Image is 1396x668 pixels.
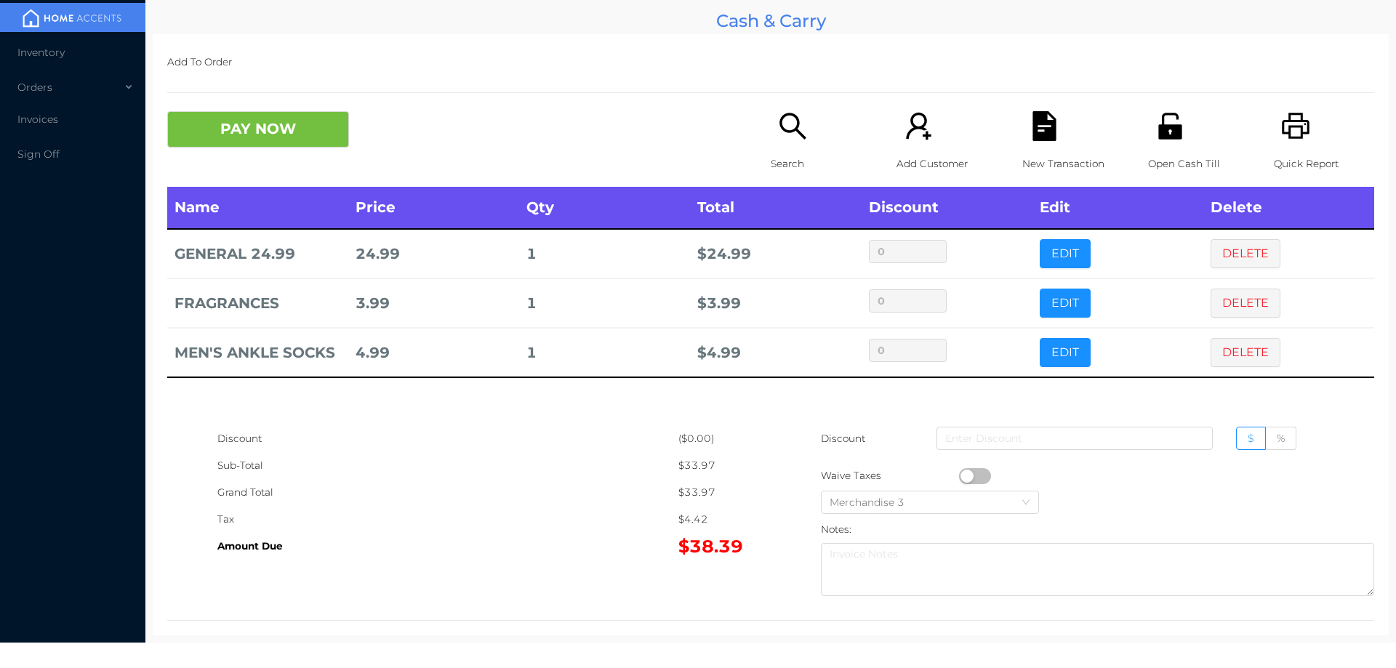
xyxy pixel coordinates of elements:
[526,290,683,317] div: 1
[1032,187,1203,229] th: Edit
[217,479,678,506] div: Grand Total
[1022,150,1123,177] p: New Transaction
[678,452,771,479] div: $33.97
[1281,111,1311,141] i: icon: printer
[690,187,861,229] th: Total
[17,113,58,126] span: Invoices
[348,187,519,229] th: Price
[1277,432,1285,445] span: %
[1155,111,1185,141] i: icon: unlock
[348,229,519,278] td: 24.99
[896,150,997,177] p: Add Customer
[1040,289,1091,318] button: EDIT
[167,187,348,229] th: Name
[167,111,349,148] button: PAY NOW
[821,425,867,452] p: Discount
[936,427,1213,450] input: Enter Discount
[519,187,690,229] th: Qty
[526,339,683,366] div: 1
[1274,150,1374,177] p: Quick Report
[348,328,519,377] td: 4.99
[904,111,934,141] i: icon: user-add
[1203,187,1374,229] th: Delete
[217,533,678,560] div: Amount Due
[690,229,861,278] td: $ 24.99
[167,328,348,377] td: MEN'S ANKLE SOCKS
[678,506,771,533] div: $4.42
[217,506,678,533] div: Tax
[1040,338,1091,367] button: EDIT
[17,148,60,161] span: Sign Off
[1030,111,1059,141] i: icon: file-text
[1248,432,1254,445] span: $
[771,150,871,177] p: Search
[678,533,771,560] div: $38.39
[167,229,348,278] td: GENERAL 24.99
[690,278,861,328] td: $ 3.99
[778,111,808,141] i: icon: search
[167,49,1374,76] p: Add To Order
[862,187,1032,229] th: Discount
[17,7,127,29] img: mainBanner
[1211,338,1280,367] button: DELETE
[217,452,678,479] div: Sub-Total
[167,278,348,328] td: FRAGRANCES
[678,425,771,452] div: ($0.00)
[821,462,959,489] div: Waive Taxes
[690,328,861,377] td: $ 4.99
[348,278,519,328] td: 3.99
[153,7,1389,34] div: Cash & Carry
[17,46,65,59] span: Inventory
[1022,498,1030,508] i: icon: down
[821,523,851,535] label: Notes:
[1211,289,1280,318] button: DELETE
[830,491,919,513] div: Merchandise 3
[217,425,678,452] div: Discount
[678,479,771,506] div: $33.97
[1211,239,1280,268] button: DELETE
[1040,239,1091,268] button: EDIT
[526,241,683,267] div: 1
[1148,150,1248,177] p: Open Cash Till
